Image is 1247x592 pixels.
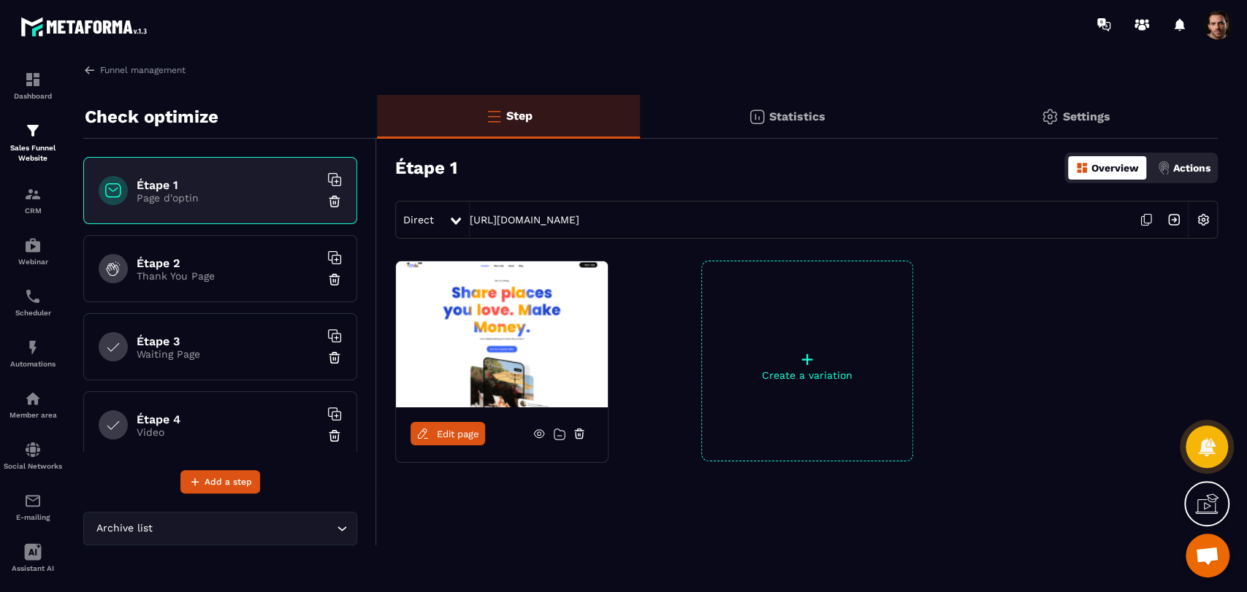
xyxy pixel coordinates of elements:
span: Add a step [205,474,252,489]
img: email [24,492,42,510]
a: formationformationCRM [4,174,62,226]
img: trash [327,428,342,443]
img: automations [24,390,42,407]
h6: Étape 4 [137,412,319,426]
a: automationsautomationsMember area [4,379,62,430]
img: image [396,261,608,407]
p: Waiting Page [137,348,319,360]
span: Archive list [93,520,156,537]
div: Mở cuộc trò chuyện [1186,534,1229,577]
img: social-network [24,441,42,458]
p: Dashboard [4,92,62,100]
img: setting-w.858f3a88.svg [1189,206,1217,234]
a: [URL][DOMAIN_NAME] [470,214,579,226]
a: emailemailE-mailing [4,481,62,532]
img: dashboard-orange.40269519.svg [1075,161,1088,174]
button: Add a step [180,470,260,493]
p: Webinar [4,258,62,266]
h6: Étape 1 [137,178,319,192]
p: Settings [1062,109,1110,123]
img: automations [24,237,42,254]
a: Edit page [411,422,485,445]
img: trash [327,272,342,287]
img: automations [24,339,42,356]
a: social-networksocial-networkSocial Networks [4,430,62,481]
p: + [702,349,912,369]
img: arrow [83,64,96,77]
img: bars-o.4a397970.svg [485,107,503,125]
img: setting-gr.5f69749f.svg [1041,108,1059,126]
a: schedulerschedulerScheduler [4,277,62,328]
p: Sales Funnel Website [4,143,62,164]
p: Check optimize [85,102,218,131]
p: Step [506,109,533,123]
p: Automations [4,360,62,368]
p: Page d'optin [137,192,319,204]
img: trash [327,194,342,209]
img: logo [20,13,152,40]
a: Assistant AI [4,532,62,583]
img: arrow-next.bcc2205e.svg [1160,206,1188,234]
img: formation [24,71,42,88]
p: Statistics [769,109,825,123]
img: scheduler [24,288,42,305]
p: Assistant AI [4,564,62,572]
p: Scheduler [4,309,62,317]
p: CRM [4,207,62,215]
a: Funnel management [83,64,186,77]
div: Search for option [83,512,357,545]
p: Actions [1173,162,1210,174]
p: Video [137,426,319,438]
img: formation [24,122,42,139]
a: formationformationDashboard [4,60,62,111]
img: actions.d6e523a2.png [1157,161,1170,174]
a: automationsautomationsWebinar [4,226,62,277]
img: stats.20deebd0.svg [748,108,766,126]
p: Create a variation [702,369,912,381]
a: formationformationSales Funnel Website [4,111,62,174]
img: trash [327,350,342,365]
span: Edit page [437,428,479,439]
span: Direct [403,214,434,226]
h3: Étape 1 [395,158,457,178]
p: Overview [1091,162,1139,174]
input: Search for option [156,520,333,537]
p: Member area [4,411,62,419]
a: automationsautomationsAutomations [4,328,62,379]
p: Thank You Page [137,270,319,282]
img: formation [24,185,42,203]
p: Social Networks [4,462,62,470]
p: E-mailing [4,513,62,521]
h6: Étape 2 [137,256,319,270]
h6: Étape 3 [137,334,319,348]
